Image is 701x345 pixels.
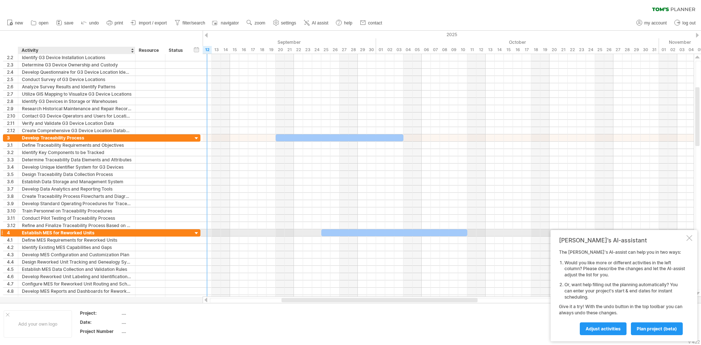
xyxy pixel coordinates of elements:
div: Determine Traceability Data Elements and Attributes [22,156,131,163]
div: 2.7 [7,91,18,97]
div: 4.1 [7,237,18,244]
div: Establish MES Data Collection and Validation Rules [22,266,131,273]
span: print [115,20,123,26]
div: Friday, 26 September 2025 [330,46,340,54]
a: my account [635,18,669,28]
div: Friday, 31 October 2025 [650,46,659,54]
div: Friday, 12 September 2025 [203,46,212,54]
div: Project Number [80,328,120,334]
div: Analyze Survey Results and Identify Patterns [22,83,131,90]
span: help [344,20,352,26]
div: 3.5 [7,171,18,178]
span: log out [682,20,696,26]
div: Design Traceability Data Collection Process [22,171,131,178]
div: .... [122,319,183,325]
div: 4.9 [7,295,18,302]
span: new [15,20,23,26]
a: print [105,18,125,28]
a: help [334,18,355,28]
div: 4.3 [7,251,18,258]
div: Status [169,47,185,54]
div: Wednesday, 15 October 2025 [504,46,513,54]
div: Thursday, 23 October 2025 [577,46,586,54]
span: open [39,20,49,26]
div: Sunday, 14 September 2025 [221,46,230,54]
div: Saturday, 1 November 2025 [659,46,668,54]
div: Identify G3 Devices in Storage or Warehouses [22,98,131,105]
div: Develop Unique Identifier System for G3 Devices [22,164,131,170]
div: Tuesday, 30 September 2025 [367,46,376,54]
div: Develop Reworked Unit Labeling and Identification System [22,273,131,280]
a: AI assist [302,18,330,28]
a: new [5,18,25,28]
div: Create Traceability Process Flowcharts and Diagrams [22,193,131,200]
div: Tuesday, 14 October 2025 [495,46,504,54]
div: Tuesday, 23 September 2025 [303,46,312,54]
div: Add your own logo [4,310,72,338]
a: zoom [245,18,267,28]
div: 3.3 [7,156,18,163]
div: Saturday, 11 October 2025 [467,46,476,54]
div: Sunday, 19 October 2025 [540,46,549,54]
div: September 2025 [102,38,376,46]
div: Monday, 6 October 2025 [422,46,431,54]
div: 3.8 [7,193,18,200]
div: Thursday, 18 September 2025 [257,46,267,54]
span: save [64,20,73,26]
div: The [PERSON_NAME]'s AI-assist can help you in two ways: Give it a try! With the undo button in th... [559,249,685,335]
div: 2.8 [7,98,18,105]
div: Monday, 13 October 2025 [486,46,495,54]
div: Define MES Requirements for Reworked Units [22,237,131,244]
div: 4.2 [7,244,18,251]
div: 2.11 [7,120,18,127]
div: Friday, 10 October 2025 [458,46,467,54]
div: Friday, 24 October 2025 [586,46,595,54]
div: Tuesday, 21 October 2025 [559,46,568,54]
div: Conduct Pilot Testing of Traceability Process [22,215,131,222]
a: filter/search [173,18,207,28]
div: 3.11 [7,215,18,222]
div: Wednesday, 24 September 2025 [312,46,321,54]
div: Saturday, 4 October 2025 [403,46,413,54]
div: Create Comprehensive G3 Device Location Database [22,127,131,134]
div: 2.4 [7,69,18,76]
div: Resource [139,47,161,54]
div: Project: [80,310,120,316]
span: AI assist [312,20,328,26]
div: Activity [22,47,131,54]
a: save [54,18,76,28]
div: Train Personnel on Traceability Procedures [22,207,131,214]
div: Monday, 22 September 2025 [294,46,303,54]
a: log out [673,18,698,28]
div: Tuesday, 7 October 2025 [431,46,440,54]
div: Sunday, 21 September 2025 [285,46,294,54]
div: Tuesday, 28 October 2025 [623,46,632,54]
div: Monday, 15 September 2025 [230,46,239,54]
div: Design Reworked Unit Tracking and Genealogy System [22,258,131,265]
div: Identify G3 Device Installation Locations [22,54,131,61]
span: settings [281,20,296,26]
a: contact [358,18,384,28]
div: Establish Data Storage and Management System [22,178,131,185]
div: 4.7 [7,280,18,287]
div: 4.4 [7,258,18,265]
div: Wednesday, 29 October 2025 [632,46,641,54]
a: plan project (beta) [631,322,683,335]
div: Thursday, 25 September 2025 [321,46,330,54]
div: Sunday, 26 October 2025 [604,46,613,54]
div: Utilize GIS Mapping to Visualize G3 Device Locations [22,91,131,97]
div: .... [122,310,183,316]
div: Research Historical Maintenance and Repair Records [22,105,131,112]
div: 2.2 [7,54,18,61]
div: 3.1 [7,142,18,149]
span: navigator [221,20,239,26]
li: Or, want help filling out the planning automatically? You can enter your project's start & end da... [564,282,685,300]
div: 2.12 [7,127,18,134]
div: Monday, 3 November 2025 [677,46,686,54]
div: Verify and Validate G3 Device Location Data [22,120,131,127]
div: Sunday, 28 September 2025 [349,46,358,54]
div: Establish MES for Reworked Units [22,229,131,236]
span: my account [644,20,667,26]
div: 4.5 [7,266,18,273]
div: 3.7 [7,185,18,192]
